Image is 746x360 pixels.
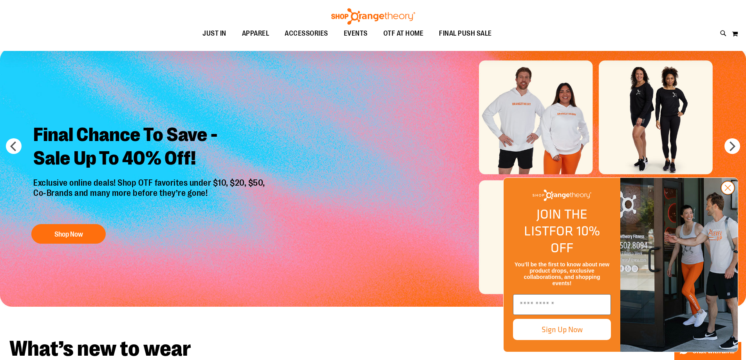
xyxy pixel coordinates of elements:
img: Shop Orangetheory [330,8,416,25]
span: FINAL PUSH SALE [439,25,492,42]
div: FLYOUT Form [495,170,746,360]
button: next [724,138,740,154]
span: ACCESSORIES [285,25,328,42]
button: prev [6,138,22,154]
p: Exclusive online deals! Shop OTF favorites under $10, $20, $50, Co-Brands and many more before th... [27,178,273,216]
span: FOR 10% OFF [549,221,600,257]
h2: Final Chance To Save - Sale Up To 40% Off! [27,117,273,178]
span: EVENTS [344,25,368,42]
span: JOIN THE LIST [524,204,587,241]
h2: What’s new to wear [9,338,737,360]
button: Sign Up Now [513,319,611,340]
img: Shop Orangtheory [620,178,738,352]
img: Shop Orangetheory [533,190,591,201]
button: Shop Now [31,224,106,244]
span: JUST IN [202,25,226,42]
input: Enter email [513,294,611,315]
span: APPAREL [242,25,269,42]
span: OTF AT HOME [383,25,424,42]
a: Final Chance To Save -Sale Up To 40% Off! Exclusive online deals! Shop OTF favorites under $10, $... [27,117,273,248]
button: Close dialog [721,181,735,195]
span: You’ll be the first to know about new product drops, exclusive collaborations, and shopping events! [515,261,609,286]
